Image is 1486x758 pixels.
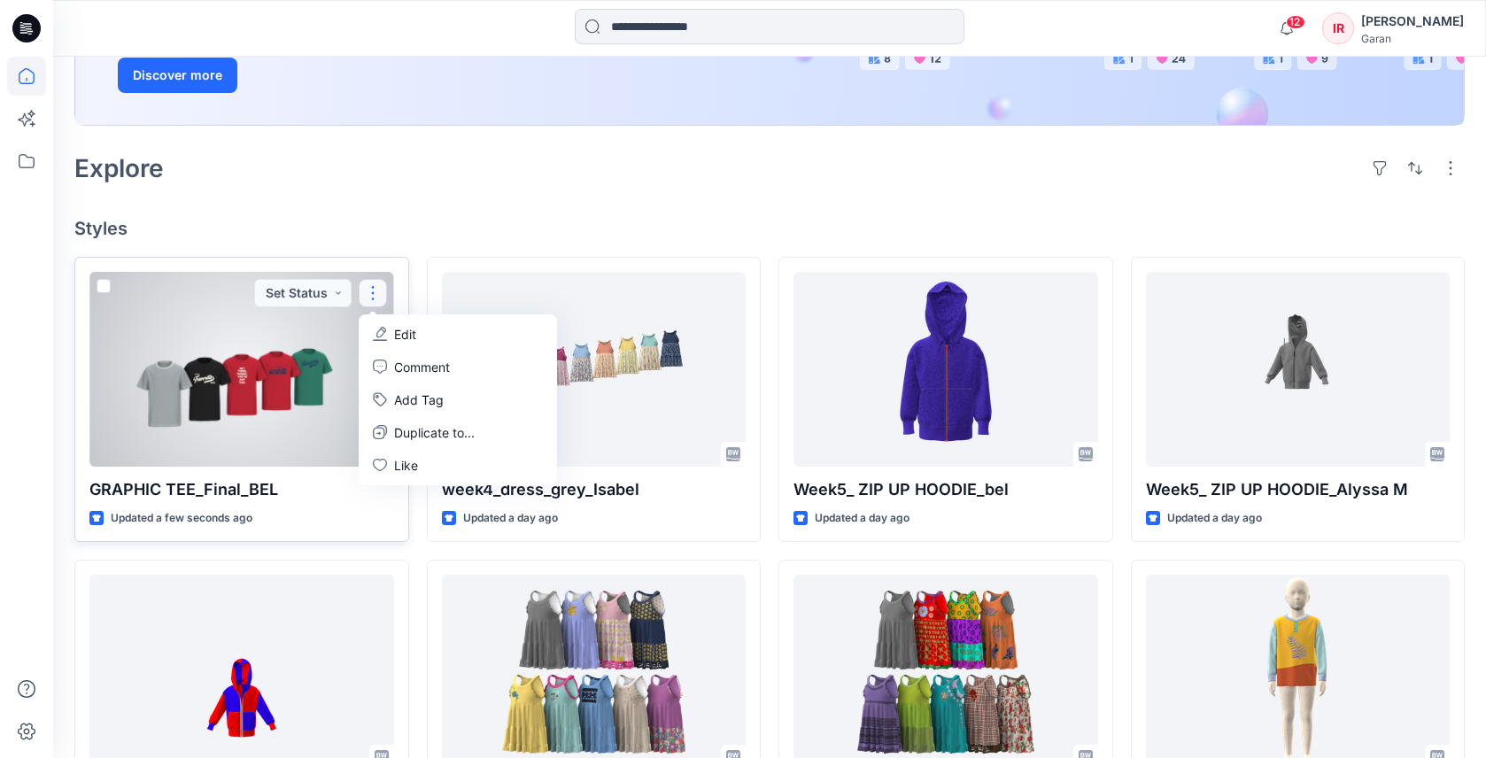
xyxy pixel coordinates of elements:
button: Discover more [118,58,237,93]
a: Discover more [118,58,516,93]
button: Add Tag [362,383,553,416]
p: Updated a day ago [815,509,909,528]
div: Garan [1361,32,1464,45]
a: GRAPHIC TEE_Final_BEL [89,272,394,467]
a: Week5_ ZIP UP HOODIE_bel [793,272,1098,467]
p: week4_dress_grey_Isabel [442,477,747,502]
p: Edit [394,325,416,344]
div: [PERSON_NAME] [1361,11,1464,32]
p: Updated a day ago [1167,509,1262,528]
p: GRAPHIC TEE_Final_BEL [89,477,394,502]
p: Like [394,456,418,475]
p: Duplicate to... [394,423,475,442]
p: Week5_ ZIP UP HOODIE_Alyssa M [1146,477,1451,502]
a: week4_dress_grey_Isabel [442,272,747,467]
p: Week5_ ZIP UP HOODIE_bel [793,477,1098,502]
p: Updated a few seconds ago [111,509,252,528]
span: 12 [1286,15,1305,29]
div: IR [1322,12,1354,44]
a: Edit [362,318,553,351]
p: Updated a day ago [463,509,558,528]
p: Comment [394,358,450,376]
h4: Styles [74,218,1465,239]
a: Week5_ ZIP UP HOODIE_Alyssa M [1146,272,1451,467]
h2: Explore [74,154,164,182]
